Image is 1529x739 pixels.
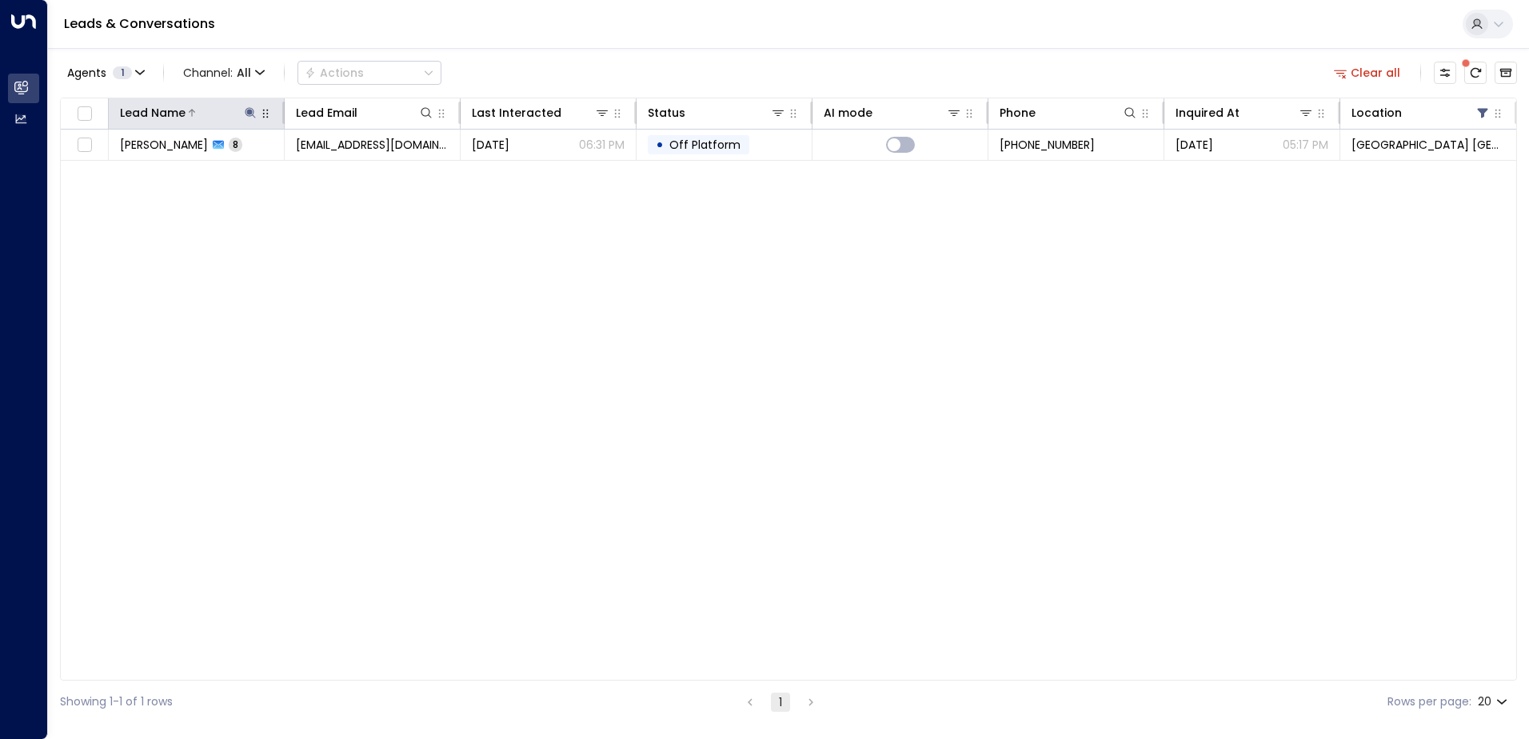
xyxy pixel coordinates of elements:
span: Agents [67,67,106,78]
span: All [237,66,251,79]
p: 05:17 PM [1283,137,1328,153]
div: Status [648,103,685,122]
span: Katherine van Aardt [120,137,208,153]
button: Actions [297,61,441,85]
button: Clear all [1327,62,1407,84]
label: Rows per page: [1387,693,1471,710]
div: Location [1351,103,1491,122]
button: Channel:All [177,62,271,84]
div: Showing 1-1 of 1 rows [60,693,173,710]
div: • [656,131,664,158]
div: Phone [1000,103,1138,122]
span: Sep 19, 2025 [472,137,509,153]
button: Archived Leads [1495,62,1517,84]
a: Leads & Conversations [64,14,215,33]
div: Lead Name [120,103,258,122]
span: There are new threads available. Refresh the grid to view the latest updates. [1464,62,1487,84]
nav: pagination navigation [740,692,821,712]
div: AI mode [824,103,872,122]
div: Inquired At [1176,103,1314,122]
div: Button group with a nested menu [297,61,441,85]
div: Actions [305,66,364,80]
span: Off Platform [669,137,741,153]
div: Inquired At [1176,103,1240,122]
span: kva90@hotmail.co.uk [296,137,449,153]
div: 20 [1478,690,1511,713]
p: 06:31 PM [579,137,625,153]
button: Agents1 [60,62,150,84]
div: Last Interacted [472,103,561,122]
div: AI mode [824,103,962,122]
span: Sep 18, 2025 [1176,137,1213,153]
span: Channel: [177,62,271,84]
span: Toggle select row [74,135,94,155]
div: Last Interacted [472,103,610,122]
span: 8 [229,138,242,151]
div: Phone [1000,103,1036,122]
button: page 1 [771,693,790,712]
button: Customize [1434,62,1456,84]
div: Lead Name [120,103,186,122]
div: Location [1351,103,1402,122]
div: Status [648,103,786,122]
span: 1 [113,66,132,79]
span: Toggle select all [74,104,94,124]
span: Space Station Castle Bromwich [1351,137,1505,153]
div: Lead Email [296,103,434,122]
div: Lead Email [296,103,357,122]
span: +447920511131 [1000,137,1095,153]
